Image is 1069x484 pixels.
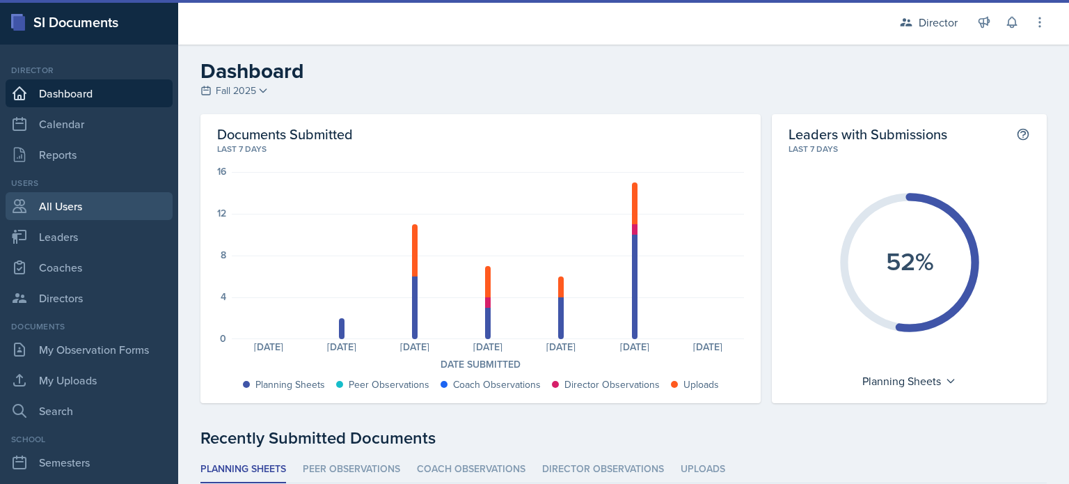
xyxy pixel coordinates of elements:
[221,250,226,260] div: 8
[6,448,173,476] a: Semesters
[255,377,325,392] div: Planning Sheets
[6,141,173,169] a: Reports
[6,110,173,138] a: Calendar
[417,456,525,483] li: Coach Observations
[681,456,725,483] li: Uploads
[200,426,1047,451] div: Recently Submitted Documents
[671,342,744,352] div: [DATE]
[232,342,305,352] div: [DATE]
[525,342,598,352] div: [DATE]
[6,433,173,446] div: School
[200,58,1047,84] h2: Dashboard
[452,342,525,352] div: [DATE]
[919,14,958,31] div: Director
[6,366,173,394] a: My Uploads
[217,125,744,143] h2: Documents Submitted
[217,166,226,176] div: 16
[6,284,173,312] a: Directors
[564,377,660,392] div: Director Observations
[217,208,226,218] div: 12
[305,342,378,352] div: [DATE]
[789,143,1030,155] div: Last 7 days
[200,456,286,483] li: Planning Sheets
[6,223,173,251] a: Leaders
[6,192,173,220] a: All Users
[378,342,451,352] div: [DATE]
[542,456,664,483] li: Director Observations
[683,377,719,392] div: Uploads
[6,320,173,333] div: Documents
[885,243,933,279] text: 52%
[6,64,173,77] div: Director
[598,342,671,352] div: [DATE]
[221,292,226,302] div: 4
[217,357,744,372] div: Date Submitted
[217,143,744,155] div: Last 7 days
[6,177,173,189] div: Users
[789,125,947,143] h2: Leaders with Submissions
[216,84,256,98] span: Fall 2025
[349,377,429,392] div: Peer Observations
[6,79,173,107] a: Dashboard
[303,456,400,483] li: Peer Observations
[220,334,226,343] div: 0
[855,370,963,392] div: Planning Sheets
[6,336,173,364] a: My Observation Forms
[6,253,173,281] a: Coaches
[6,397,173,425] a: Search
[453,377,541,392] div: Coach Observations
